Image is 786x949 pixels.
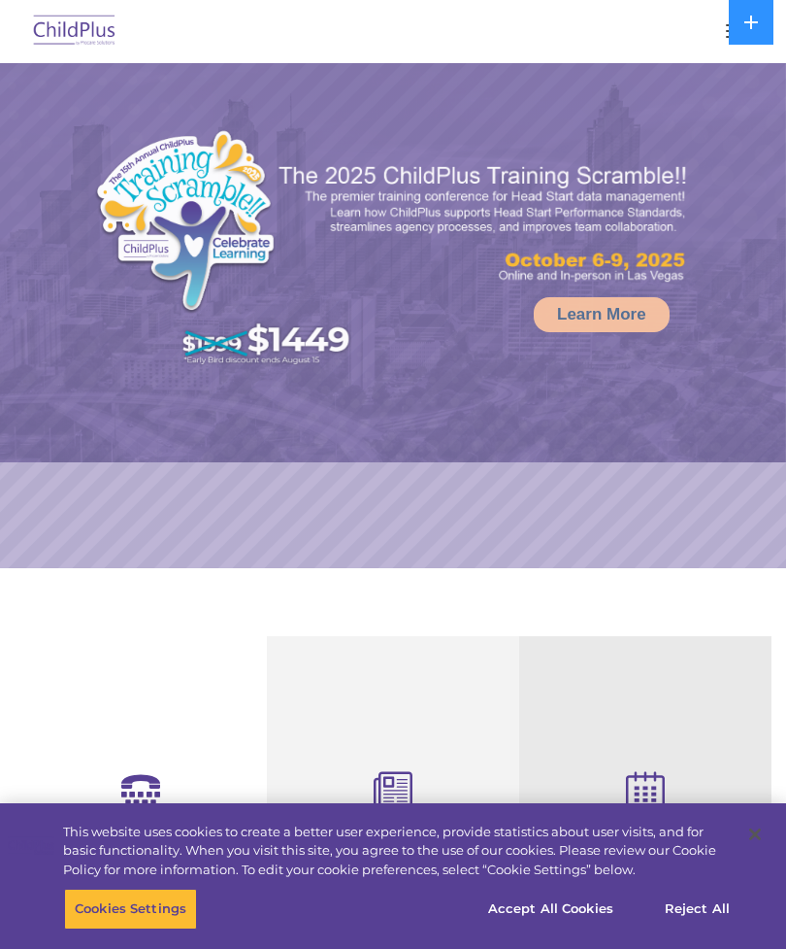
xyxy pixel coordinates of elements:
button: Close [734,813,776,856]
img: ChildPlus by Procare Solutions [29,9,120,54]
div: This website uses cookies to create a better user experience, provide statistics about user visit... [63,823,732,880]
button: Accept All Cookies [477,889,624,930]
a: Learn More [534,297,670,332]
button: Reject All [637,889,758,930]
button: Cookies Settings [64,889,197,930]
